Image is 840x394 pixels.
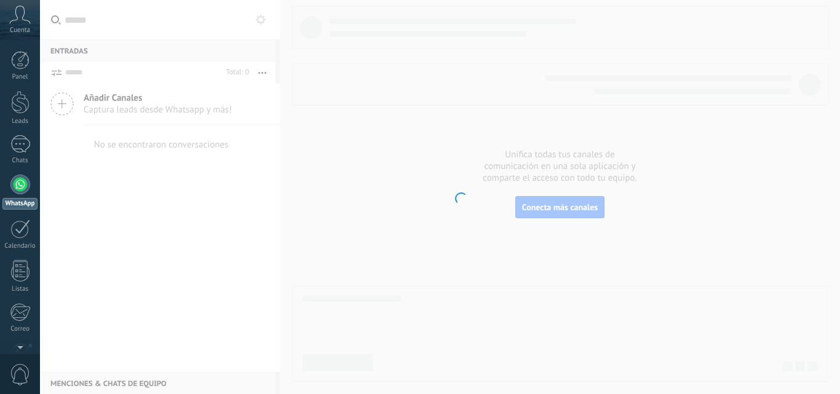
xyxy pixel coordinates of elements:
[2,117,38,125] div: Leads
[10,26,30,34] span: Cuenta
[2,198,38,210] div: WhatsApp
[2,242,38,250] div: Calendario
[2,285,38,293] div: Listas
[2,325,38,333] div: Correo
[2,157,38,165] div: Chats
[2,73,38,81] div: Panel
